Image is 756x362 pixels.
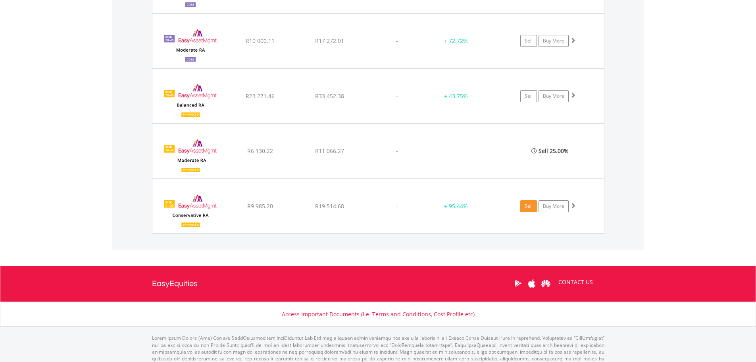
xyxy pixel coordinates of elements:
span: R11 066.27 [315,147,344,155]
span: - [396,147,398,155]
div: + 72.72% [431,37,481,45]
a: Huawei [539,271,553,296]
a: Sell [520,35,537,47]
span: R9 985.20 [247,202,273,210]
a: Sell [520,200,537,212]
img: EMPBundle_EBalancedRA.png [156,79,225,121]
span: - [396,92,398,100]
a: EasyEquities [152,266,198,302]
span: R10 000.11 [246,37,275,45]
img: EMPBundle_EModerateRA.png [156,134,225,176]
span: - [396,202,398,210]
a: Access Important Documents (i.e. Terms and Conditions, Cost Profile etc) [282,310,475,318]
div: + 43.75% [431,92,481,100]
span: R33 452.38 [315,92,344,100]
span: R19 514.68 [315,202,344,210]
span: R17 272.01 [315,37,344,45]
a: Apple [525,271,539,296]
img: EMPBundle_CModerateRA.png [156,24,225,66]
span: Sell 25.00% [539,147,569,155]
a: Buy More [539,90,569,102]
a: Sell [520,90,537,102]
img: EMPBundle_EConservativeRA.png [156,189,225,232]
div: + 95.44% [431,202,481,210]
span: R23 271.46 [246,92,275,100]
a: Buy More [539,35,569,47]
span: - [396,37,398,45]
a: CONTACT US [553,271,598,293]
a: Buy More [539,200,569,212]
span: R6 130.22 [247,147,273,155]
a: Google Play [511,271,525,296]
